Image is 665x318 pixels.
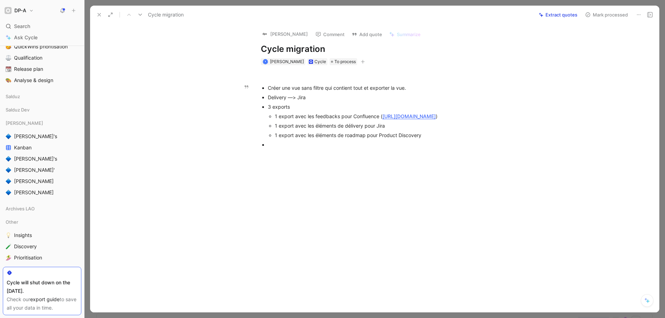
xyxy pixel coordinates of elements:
div: Salduz [3,91,81,104]
a: 🔷[PERSON_NAME] [3,176,81,187]
a: 🏄‍♀️Prioritisation [3,252,81,263]
span: [PERSON_NAME]'s [14,133,57,140]
div: Other💡Insights🧪Discovery🏄‍♀️Prioritisation [3,217,81,263]
img: 💡 [6,232,11,238]
img: 🔷 [6,167,11,173]
a: 🔷[PERSON_NAME]' [3,165,81,175]
a: 🔷[PERSON_NAME]'s [3,154,81,164]
img: ⚖️ [6,55,11,61]
span: Release plan [14,66,43,73]
div: 1 export avec les éléments de délivery pour Jira [275,122,503,129]
span: Qualification [14,54,42,61]
button: Comment [312,29,348,39]
span: Search [14,22,30,31]
h1: DP-A [14,7,26,14]
a: [URL][DOMAIN_NAME] [382,113,436,119]
div: B [263,60,267,64]
button: Summarize [386,29,424,39]
span: Prioritisation [14,254,42,261]
a: 📆Release plan [3,64,81,74]
a: 🔷[PERSON_NAME]'s [3,131,81,142]
div: Cycle [314,58,326,65]
button: 🥳 [4,42,13,51]
a: 🔷[PERSON_NAME] [3,187,81,198]
div: Salduz [3,91,81,102]
div: Other [3,217,81,227]
button: Extract quotes [536,10,581,20]
button: 🔷 [4,177,13,185]
button: 💡 [4,231,13,239]
span: Analyse & design [14,77,53,84]
button: 🔷 [4,155,13,163]
button: 🏄‍♀️ [4,253,13,262]
a: 💡Insights [3,230,81,241]
span: [PERSON_NAME]' [14,167,55,174]
span: Cycle migration [148,11,184,19]
span: Salduz Dev [6,106,29,113]
span: [PERSON_NAME]'s [14,155,57,162]
img: 🏄‍♀️ [6,255,11,261]
span: Other [6,218,18,225]
div: Salduz Dev [3,104,81,117]
a: 🥳QuickWins prioritisation [3,41,81,52]
img: logo [261,31,268,38]
span: [PERSON_NAME] [6,120,43,127]
h1: Cycle migration [261,43,503,55]
img: 📆 [6,66,11,72]
div: Créer une vue sans filtre qui contient tout et exporter la vue. [268,84,503,92]
img: DP-A [5,7,12,14]
div: Archives LAO [3,203,81,216]
span: Summarize [397,31,421,38]
div: To process [330,58,357,65]
img: 🔷 [6,134,11,139]
a: export guide [30,296,60,302]
div: Delivery —> Jira [268,94,503,101]
div: 3 exports [268,103,503,110]
button: 🧪 [4,242,13,251]
span: To process [334,58,356,65]
span: QuickWins prioritisation [14,43,68,50]
button: 📆 [4,65,13,73]
a: Ask Cycle [3,32,81,43]
span: Kanban [14,144,32,151]
span: Discovery [14,243,37,250]
button: Add quote [348,29,385,39]
div: 1 export avec les feedbacks pour Confluence ( ) [275,113,503,120]
div: Archives LAO [3,203,81,214]
button: 🔷 [4,166,13,174]
span: [PERSON_NAME] [14,189,54,196]
img: 🎨 [6,77,11,83]
a: Kanban [3,142,81,153]
span: Ask Cycle [14,33,38,42]
button: 🔷 [4,188,13,197]
div: Cycle will shut down on the [DATE]. [7,278,77,295]
span: Salduz [6,93,20,100]
span: [PERSON_NAME] [270,59,304,64]
span: Insights [14,232,32,239]
img: 🔷 [6,190,11,195]
span: Archives LAO [6,205,35,212]
img: 🔷 [6,178,11,184]
div: Check our to save all your data in time. [7,295,77,312]
a: 🧪Discovery [3,241,81,252]
div: 1 export avec les éléments de roadmap pour Product Discovery [275,131,503,139]
div: [PERSON_NAME] [3,118,81,128]
button: 🔷 [4,132,13,141]
button: DP-ADP-A [3,6,35,15]
div: [PERSON_NAME]🔷[PERSON_NAME]'sKanban🔷[PERSON_NAME]'s🔷[PERSON_NAME]'🔷[PERSON_NAME]🔷[PERSON_NAME] [3,118,81,198]
button: 🎨 [4,76,13,84]
button: ⚖️ [4,54,13,62]
div: Salduz Dev [3,104,81,115]
button: logo[PERSON_NAME] [258,29,311,39]
button: Mark processed [582,10,631,20]
a: 🎨Analyse & design [3,75,81,86]
a: ⚖️Qualification [3,53,81,63]
span: [PERSON_NAME] [14,178,54,185]
div: Search [3,21,81,32]
img: 🔷 [6,156,11,162]
img: 🥳 [6,44,11,49]
img: 🧪 [6,244,11,249]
